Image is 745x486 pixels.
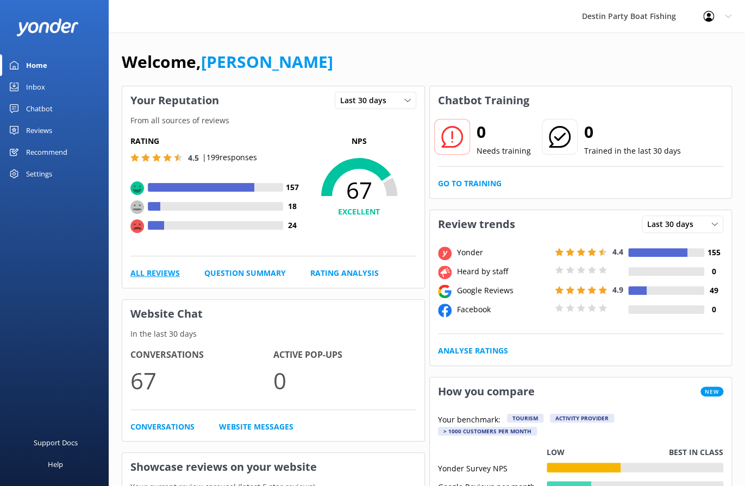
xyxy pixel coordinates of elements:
p: Needs training [477,145,531,157]
div: Google Reviews [454,285,552,296]
p: Best in class [669,446,723,458]
h4: 0 [704,266,723,277]
a: Website Messages [219,421,293,433]
a: Analyse Ratings [438,345,508,357]
h4: EXCELLENT [302,206,416,218]
h4: 155 [704,247,723,258]
a: Rating Analysis [310,267,379,279]
div: Home [26,54,47,76]
div: Yonder Survey NPS [438,463,547,472]
a: Question Summary [204,267,286,279]
div: Help [48,453,63,475]
p: Low [547,446,565,458]
span: 67 [302,176,416,204]
div: Yonder [454,247,552,258]
p: From all sources of reviews [122,115,424,127]
div: Reviews [26,119,52,141]
a: All Reviews [130,267,180,279]
span: 4.9 [612,285,623,295]
span: 4.5 [188,153,199,163]
div: Tourism [507,414,543,422]
div: Activity Provider [550,414,614,422]
h3: Website Chat [122,300,424,328]
div: Support Docs [34,432,78,453]
span: Last 30 days [647,218,700,230]
h4: Active Pop-ups [273,348,416,362]
h5: Rating [130,135,302,147]
h4: 18 [283,200,302,212]
h3: Your Reputation [122,86,227,115]
h4: 157 [283,181,302,193]
p: Your benchmark: [438,414,500,427]
h3: Review trends [430,210,523,238]
a: [PERSON_NAME] [201,51,333,73]
img: yonder-white-logo.png [16,18,79,36]
h3: Showcase reviews on your website [122,453,424,481]
p: 0 [273,362,416,399]
span: New [700,387,723,396]
span: 4.4 [612,247,623,257]
p: Trained in the last 30 days [584,145,681,157]
h2: 0 [584,119,681,145]
h2: 0 [477,119,531,145]
div: Inbox [26,76,45,98]
p: NPS [302,135,416,147]
div: Settings [26,163,52,185]
p: In the last 30 days [122,328,424,340]
p: | 199 responses [202,152,257,163]
a: Conversations [130,421,195,433]
h4: 49 [704,285,723,296]
div: Chatbot [26,98,53,119]
div: Recommend [26,141,67,163]
div: Heard by staff [454,266,552,277]
div: > 1000 customers per month [438,427,537,435]
h4: 24 [283,219,302,231]
h4: 0 [704,304,723,315]
div: Facebook [454,304,552,315]
h4: Conversations [130,348,273,362]
p: 67 [130,362,273,399]
h3: Chatbot Training [430,86,537,115]
span: Last 30 days [340,94,393,106]
h1: Welcome, [122,49,333,75]
h3: How you compare [430,377,543,406]
a: Go to Training [438,178,502,190]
